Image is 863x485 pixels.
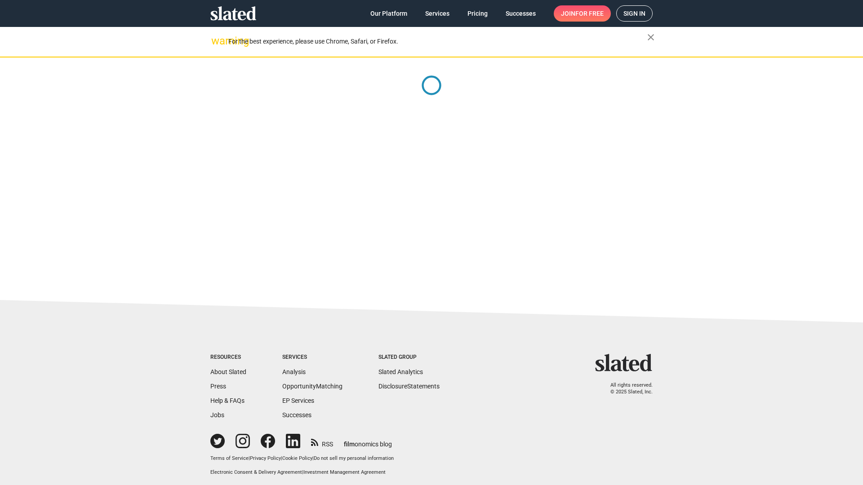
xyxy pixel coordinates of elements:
[575,5,604,22] span: for free
[210,354,246,361] div: Resources
[344,433,392,449] a: filmonomics blog
[210,469,302,475] a: Electronic Consent & Delivery Agreement
[303,469,386,475] a: Investment Management Agreement
[210,397,245,404] a: Help & FAQs
[228,35,647,48] div: For the best experience, please use Chrome, Safari, or Firefox.
[378,383,440,390] a: DisclosureStatements
[370,5,407,22] span: Our Platform
[281,455,282,461] span: |
[616,5,653,22] a: Sign in
[282,411,311,419] a: Successes
[282,455,312,461] a: Cookie Policy
[645,32,656,43] mat-icon: close
[314,455,394,462] button: Do not sell my personal information
[211,35,222,46] mat-icon: warning
[554,5,611,22] a: Joinfor free
[467,5,488,22] span: Pricing
[282,368,306,375] a: Analysis
[250,455,281,461] a: Privacy Policy
[302,469,303,475] span: |
[210,383,226,390] a: Press
[210,411,224,419] a: Jobs
[378,368,423,375] a: Slated Analytics
[378,354,440,361] div: Slated Group
[210,368,246,375] a: About Slated
[460,5,495,22] a: Pricing
[249,455,250,461] span: |
[363,5,414,22] a: Our Platform
[344,441,355,448] span: film
[425,5,449,22] span: Services
[282,383,343,390] a: OpportunityMatching
[498,5,543,22] a: Successes
[418,5,457,22] a: Services
[311,435,333,449] a: RSS
[601,382,653,395] p: All rights reserved. © 2025 Slated, Inc.
[561,5,604,22] span: Join
[623,6,645,21] span: Sign in
[282,354,343,361] div: Services
[210,455,249,461] a: Terms of Service
[312,455,314,461] span: |
[506,5,536,22] span: Successes
[282,397,314,404] a: EP Services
